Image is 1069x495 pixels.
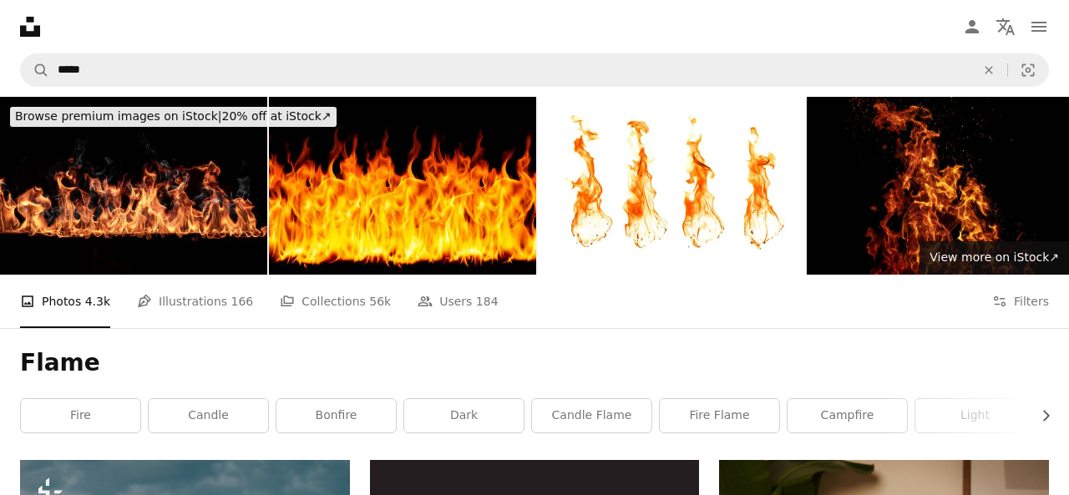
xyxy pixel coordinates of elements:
[269,97,536,275] img: fire png burning flame Isolated on a black background
[930,250,1059,264] span: View more on iStock ↗
[149,399,268,432] a: candle
[20,17,40,37] a: Home — Unsplash
[418,275,498,328] a: Users 184
[970,54,1007,86] button: Clear
[15,109,332,123] span: 20% off at iStock ↗
[404,399,524,432] a: dark
[915,399,1035,432] a: light
[1008,54,1048,86] button: Visual search
[532,399,651,432] a: candle flame
[992,275,1049,328] button: Filters
[788,399,907,432] a: campfire
[280,275,391,328] a: Collections 56k
[538,97,805,275] img: Set of flaming torch isolated on white background
[989,10,1022,43] button: Language
[20,348,1049,378] h1: Flame
[21,399,140,432] a: fire
[369,292,391,311] span: 56k
[276,399,396,432] a: bonfire
[21,54,49,86] button: Search Unsplash
[15,109,221,123] span: Browse premium images on iStock |
[476,292,499,311] span: 184
[231,292,254,311] span: 166
[955,10,989,43] a: Log in / Sign up
[1022,10,1056,43] button: Menu
[920,241,1069,275] a: View more on iStock↗
[20,53,1049,87] form: Find visuals sitewide
[137,275,253,328] a: Illustrations 166
[660,399,779,432] a: fire flame
[1031,399,1049,432] button: scroll list to the right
